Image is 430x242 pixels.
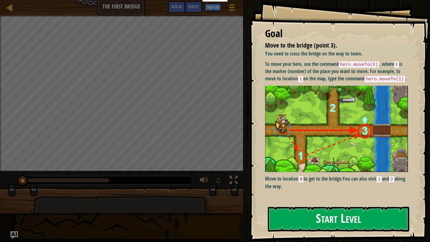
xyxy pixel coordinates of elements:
p: To move your hero, use the command , where is the marker (number) of the place you want to move. ... [265,60,408,83]
button: Ask AI [168,1,185,13]
p: You can also visit and along the way. [265,175,408,190]
code: X [394,61,399,68]
code: 1 [298,76,303,82]
span: Ask AI [171,3,182,9]
strong: Move to location to get to the bridge. [265,175,343,182]
li: Move to the bridge (point 3). [257,41,406,50]
button: Toggle fullscreen [227,175,240,187]
code: 2 [389,176,394,182]
code: 3 [298,176,304,182]
span: Move to the bridge (point 3). [265,41,337,49]
p: You need to cross the bridge on the way to town. [265,50,408,57]
span: ♫ [215,176,221,185]
button: Start Level [268,207,409,232]
button: Show game menu [224,1,240,16]
code: hero.moveTo(1) [365,76,405,82]
button: Adjust volume [198,175,210,187]
div: Goal [265,26,408,41]
button: ♫ [213,175,224,187]
code: hero.moveTo(X) [339,61,379,68]
button: Sign Up [205,3,221,11]
img: M7l1b [265,86,408,172]
code: 1 [376,176,382,182]
button: Ask AI [10,231,18,239]
span: Hints [188,3,199,9]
